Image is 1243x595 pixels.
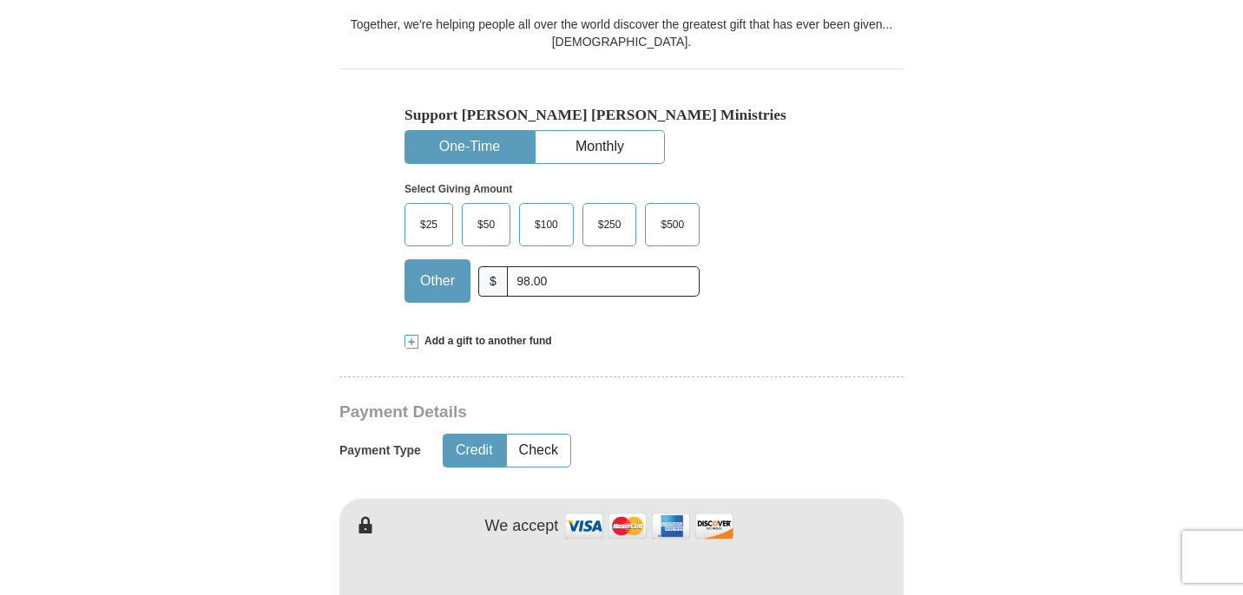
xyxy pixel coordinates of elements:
span: $250 [589,212,630,238]
span: $100 [526,212,567,238]
input: Other Amount [507,266,700,297]
h5: Support [PERSON_NAME] [PERSON_NAME] Ministries [404,106,839,124]
span: Add a gift to another fund [418,334,552,349]
h5: Payment Type [339,443,421,458]
span: $ [478,266,508,297]
span: $500 [652,212,693,238]
button: One-Time [405,131,534,163]
button: Check [507,435,570,467]
h4: We accept [485,517,559,536]
div: Together, we're helping people all over the world discover the greatest gift that has ever been g... [339,16,904,50]
span: $50 [469,212,503,238]
h3: Payment Details [339,402,782,422]
span: Other [411,268,464,294]
strong: Select Giving Amount [404,183,512,195]
img: credit cards accepted [562,507,736,545]
button: Monthly [536,131,664,163]
span: $25 [411,212,446,238]
button: Credit [444,435,505,467]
